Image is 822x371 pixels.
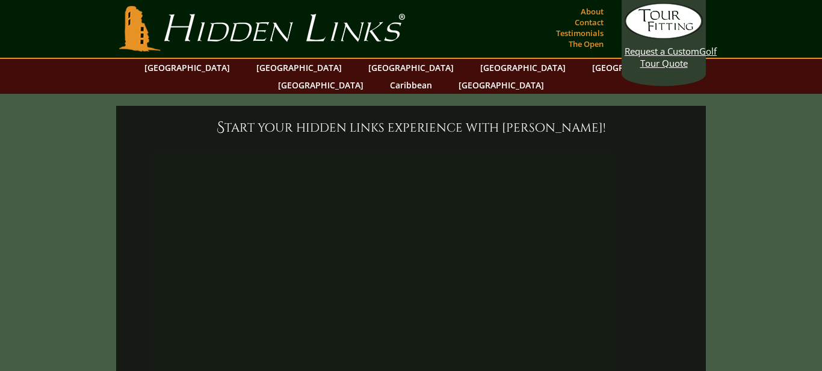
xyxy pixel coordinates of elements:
[362,59,460,76] a: [GEOGRAPHIC_DATA]
[453,76,550,94] a: [GEOGRAPHIC_DATA]
[625,3,703,69] a: Request a CustomGolf Tour Quote
[250,59,348,76] a: [GEOGRAPHIC_DATA]
[474,59,572,76] a: [GEOGRAPHIC_DATA]
[128,118,694,137] h6: Start your Hidden Links experience with [PERSON_NAME]!
[272,76,369,94] a: [GEOGRAPHIC_DATA]
[553,25,607,41] a: Testimonials
[138,59,236,76] a: [GEOGRAPHIC_DATA]
[384,76,438,94] a: Caribbean
[566,35,607,52] a: The Open
[578,3,607,20] a: About
[572,14,607,31] a: Contact
[586,59,684,76] a: [GEOGRAPHIC_DATA]
[625,45,699,57] span: Request a Custom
